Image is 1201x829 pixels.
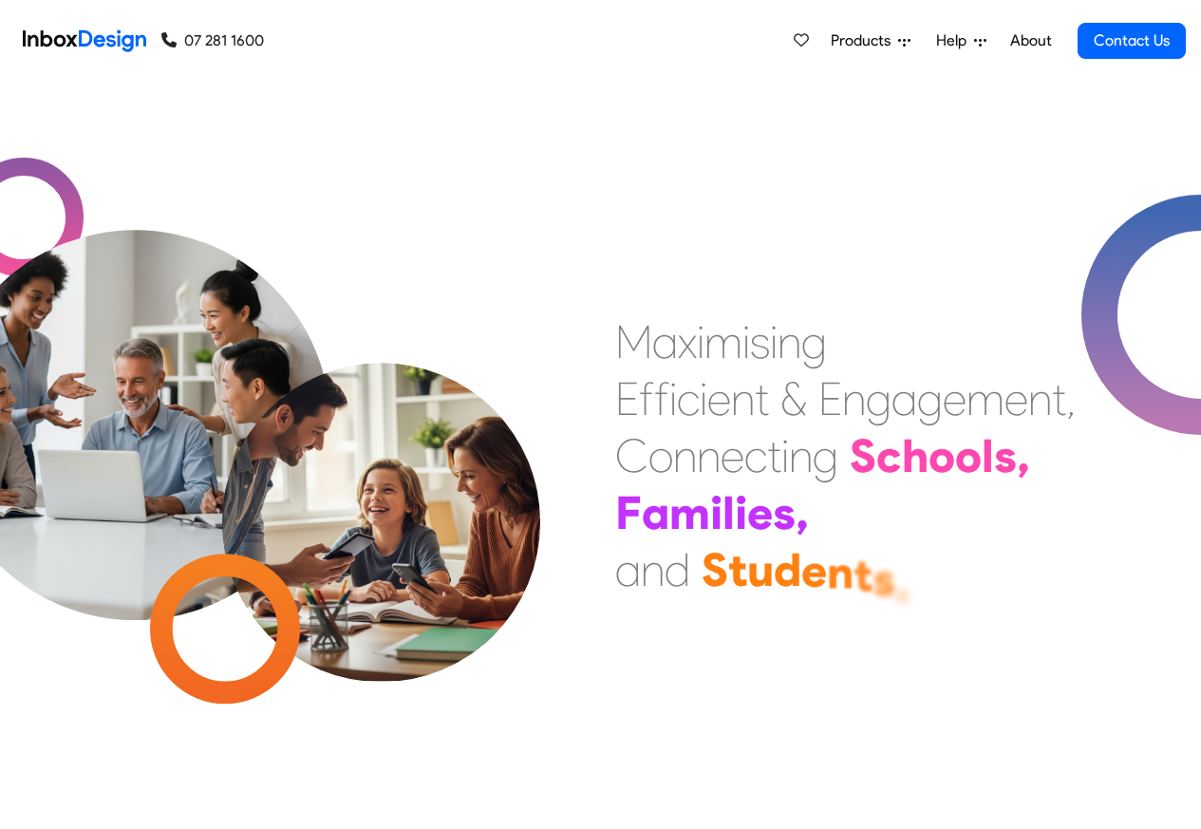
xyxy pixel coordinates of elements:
div: c [744,427,767,484]
div: e [707,370,731,427]
div: s [773,484,796,541]
div: t [728,541,747,598]
div: s [994,427,1017,484]
div: m [669,484,710,541]
div: n [673,427,697,484]
div: m [966,370,1004,427]
div: g [813,427,838,484]
span: Help [936,29,974,52]
div: n [789,427,813,484]
div: h [902,427,929,484]
div: a [642,484,669,541]
div: F [615,484,642,541]
div: l [722,484,735,541]
div: n [641,541,665,598]
div: t [767,427,781,484]
div: i [700,370,707,427]
div: o [929,427,955,484]
div: g [801,313,827,370]
a: 07 281 1600 [161,29,264,52]
div: c [876,427,902,484]
div: e [943,370,966,427]
a: Help [929,22,994,60]
div: t [854,547,873,604]
img: parents_with_child.png [182,284,580,682]
div: s [750,313,770,370]
a: About [1004,22,1057,60]
div: t [1052,370,1066,427]
span: Products [831,29,898,52]
div: , [1066,370,1076,427]
div: e [1004,370,1028,427]
div: e [747,484,773,541]
div: n [778,313,801,370]
div: e [801,542,827,599]
div: S [850,427,876,484]
div: i [770,313,778,370]
a: Contact Us [1078,23,1186,59]
div: i [710,484,722,541]
div: e [721,427,744,484]
div: i [669,370,677,427]
div: s [873,551,895,608]
div: l [982,427,994,484]
div: Maximising Efficient & Engagement, Connecting Schools, Families, and Students. [615,313,1076,598]
a: Products [823,22,918,60]
div: c [677,370,700,427]
div: g [917,370,943,427]
div: i [697,313,704,370]
div: m [704,313,742,370]
div: & [780,370,807,427]
div: n [1028,370,1052,427]
div: S [702,541,728,598]
div: g [866,370,891,427]
div: d [774,541,801,598]
div: a [615,541,641,598]
div: a [891,370,917,427]
div: o [955,427,982,484]
div: E [615,370,639,427]
div: C [615,427,648,484]
div: , [1017,427,1030,484]
div: n [731,370,755,427]
div: . [895,556,909,612]
div: o [648,427,673,484]
div: n [842,370,866,427]
div: x [678,313,697,370]
div: M [615,313,652,370]
div: d [665,541,690,598]
div: u [747,541,774,598]
div: E [818,370,842,427]
div: i [735,484,747,541]
div: f [639,370,654,427]
div: , [796,484,809,541]
div: i [781,427,789,484]
div: t [755,370,769,427]
div: f [654,370,669,427]
div: a [652,313,678,370]
div: n [697,427,721,484]
div: n [827,543,854,600]
div: i [742,313,750,370]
